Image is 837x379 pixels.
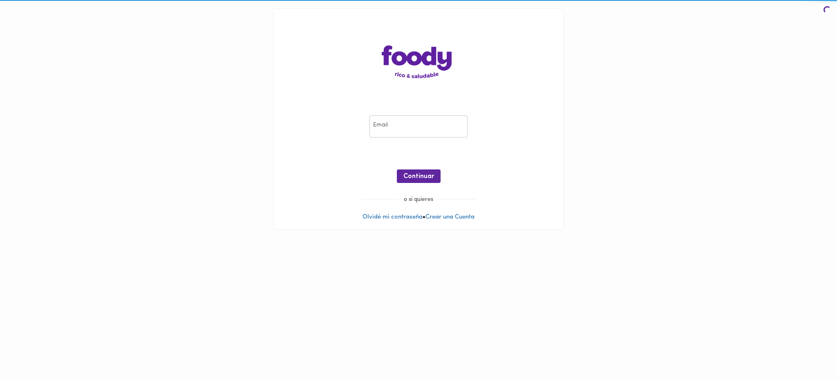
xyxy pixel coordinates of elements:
[403,173,434,180] span: Continuar
[397,169,441,183] button: Continuar
[790,332,829,371] iframe: Messagebird Livechat Widget
[425,214,474,220] a: Crear una Cuenta
[369,115,468,138] input: pepitoperez@gmail.com
[399,196,438,203] span: o si quieres
[363,214,423,220] a: Olvidé mi contraseña
[382,45,455,78] img: logo-main-page.png
[274,9,563,230] div: •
